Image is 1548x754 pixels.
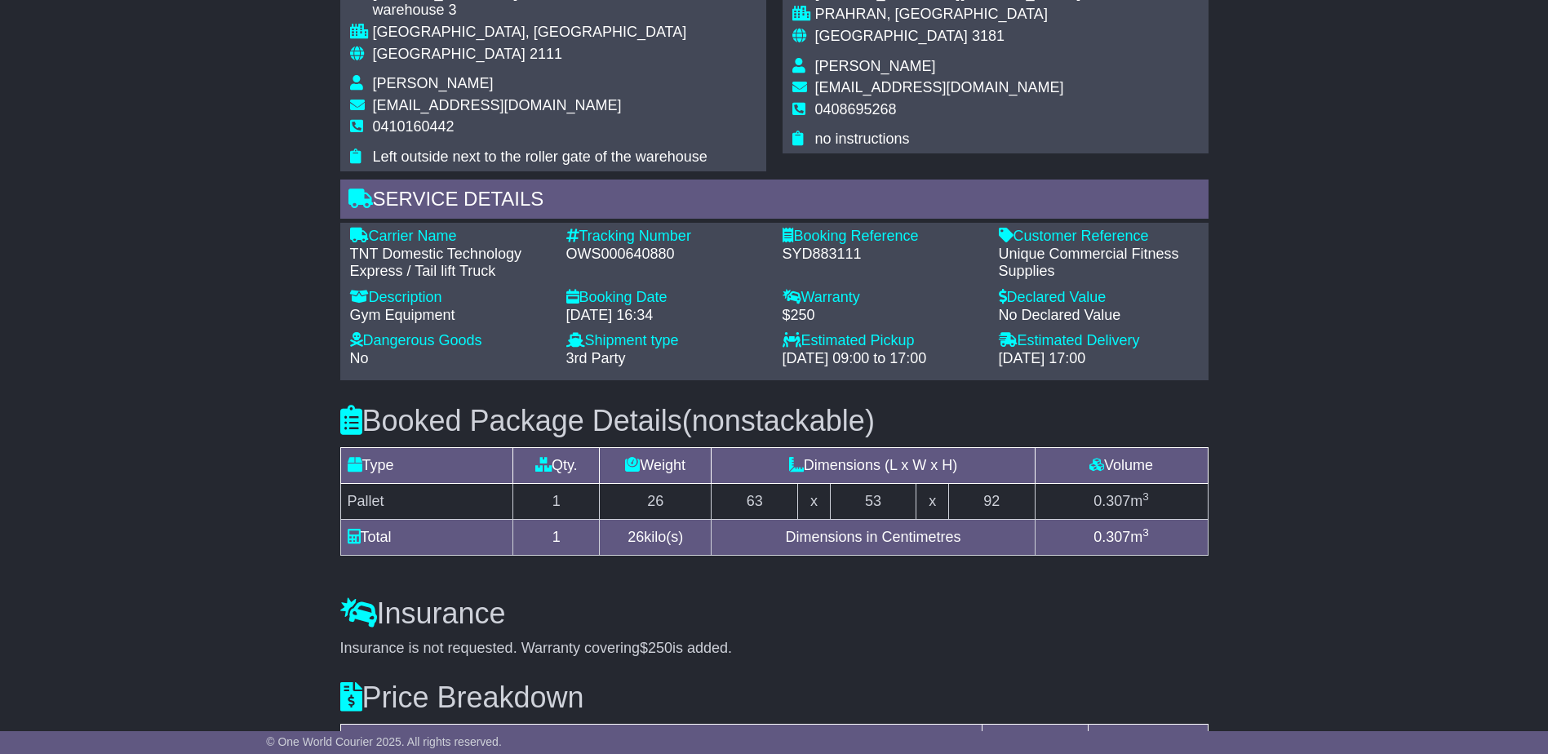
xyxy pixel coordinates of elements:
div: Booking Date [566,289,766,307]
div: Warranty [783,289,982,307]
span: (nonstackable) [682,404,875,437]
span: [EMAIL_ADDRESS][DOMAIN_NAME] [373,97,622,113]
div: warehouse 3 [373,2,707,20]
span: $250 [640,640,672,656]
td: Total [340,520,513,556]
td: kilo(s) [600,520,712,556]
div: Service Details [340,180,1209,224]
span: Left outside next to the roller gate of the warehouse [373,149,707,165]
span: [PERSON_NAME] [815,58,936,74]
td: 53 [830,484,916,520]
h3: Insurance [340,597,1209,630]
div: SYD883111 [783,246,982,264]
div: Estimated Delivery [999,332,1199,350]
td: x [798,484,830,520]
span: 3rd Party [566,350,626,366]
sup: 3 [1142,490,1149,503]
div: Insurance is not requested. Warranty covering is added. [340,640,1209,658]
td: m [1035,520,1208,556]
div: Tracking Number [566,228,766,246]
span: 26 [628,529,644,545]
div: [DATE] 17:00 [999,350,1199,368]
span: [PERSON_NAME] [373,75,494,91]
sup: 3 [1142,526,1149,539]
div: Customer Reference [999,228,1199,246]
div: PRAHRAN, [GEOGRAPHIC_DATA] [815,6,1081,24]
td: 26 [600,484,712,520]
td: Volume [1035,448,1208,484]
div: [DATE] 16:34 [566,307,766,325]
span: No [350,350,369,366]
h3: Booked Package Details [340,405,1209,437]
span: [GEOGRAPHIC_DATA] [815,28,968,44]
div: Carrier Name [350,228,550,246]
td: Dimensions in Centimetres [712,520,1035,556]
span: © One World Courier 2025. All rights reserved. [266,735,502,748]
div: [DATE] 09:00 to 17:00 [783,350,982,368]
span: [EMAIL_ADDRESS][DOMAIN_NAME] [815,79,1064,95]
div: No Declared Value [999,307,1199,325]
div: TNT Domestic Technology Express / Tail lift Truck [350,246,550,281]
div: Gym Equipment [350,307,550,325]
div: Dangerous Goods [350,332,550,350]
td: 1 [513,484,600,520]
h3: Price Breakdown [340,681,1209,714]
div: [GEOGRAPHIC_DATA], [GEOGRAPHIC_DATA] [373,24,707,42]
td: 63 [712,484,798,520]
td: Qty. [513,448,600,484]
td: m [1035,484,1208,520]
div: Declared Value [999,289,1199,307]
span: 0410160442 [373,118,455,135]
td: 1 [513,520,600,556]
div: Unique Commercial Fitness Supplies [999,246,1199,281]
td: 92 [948,484,1035,520]
div: OWS000640880 [566,246,766,264]
div: $250 [783,307,982,325]
td: Pallet [340,484,513,520]
span: 2111 [530,46,562,62]
td: Dimensions (L x W x H) [712,448,1035,484]
td: x [916,484,948,520]
span: 0.307 [1093,493,1130,509]
span: [GEOGRAPHIC_DATA] [373,46,526,62]
div: Estimated Pickup [783,332,982,350]
td: Weight [600,448,712,484]
div: Description [350,289,550,307]
span: 0408695268 [815,101,897,118]
div: Shipment type [566,332,766,350]
span: 0.307 [1093,529,1130,545]
span: no instructions [815,131,910,147]
td: Type [340,448,513,484]
span: 3181 [972,28,1005,44]
div: Booking Reference [783,228,982,246]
